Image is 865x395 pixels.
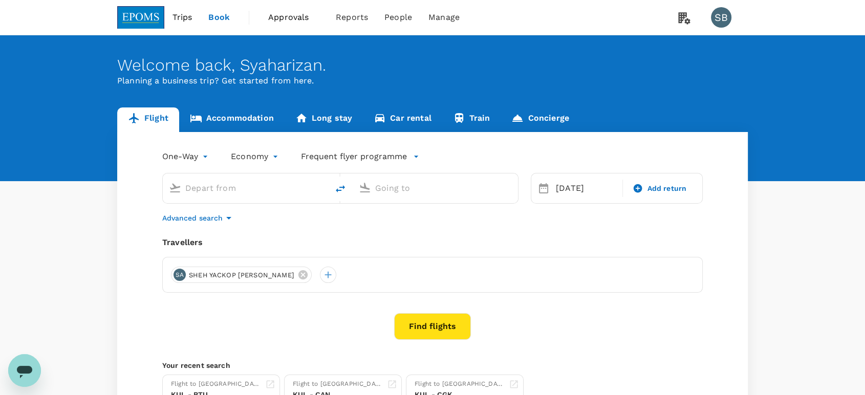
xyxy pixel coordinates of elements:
a: Long stay [285,107,363,132]
div: Flight to [GEOGRAPHIC_DATA] [293,379,383,389]
iframe: Button to launch messaging window [8,354,41,387]
span: Reports [336,11,368,24]
p: Frequent flyer programme [301,150,407,163]
div: Travellers [162,236,703,249]
button: delete [328,177,353,201]
a: Car rental [363,107,442,132]
p: Your recent search [162,360,703,370]
button: Open [511,187,513,189]
div: Flight to [GEOGRAPHIC_DATA] [171,379,261,389]
div: [DATE] [552,178,620,199]
span: Manage [428,11,460,24]
img: EPOMS SDN BHD [117,6,164,29]
span: Approvals [268,11,319,24]
div: Economy [231,148,280,165]
button: Open [321,187,323,189]
input: Depart from [185,180,307,196]
div: SASHEH YACKOP [PERSON_NAME] [171,267,312,283]
div: SA [174,269,186,281]
div: SB [711,7,731,28]
button: Find flights [394,313,471,340]
span: Trips [172,11,192,24]
input: Going to [375,180,496,196]
p: Advanced search [162,213,223,223]
button: Frequent flyer programme [301,150,419,163]
span: People [384,11,412,24]
a: Flight [117,107,179,132]
span: SHEH YACKOP [PERSON_NAME] [183,270,300,280]
a: Accommodation [179,107,285,132]
button: Advanced search [162,212,235,224]
span: Add return [647,183,686,194]
span: Book [208,11,230,24]
a: Concierge [501,107,579,132]
div: Welcome back , Syaharizan . [117,56,748,75]
div: Flight to [GEOGRAPHIC_DATA] [415,379,505,389]
div: One-Way [162,148,210,165]
a: Train [442,107,501,132]
p: Planning a business trip? Get started from here. [117,75,748,87]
